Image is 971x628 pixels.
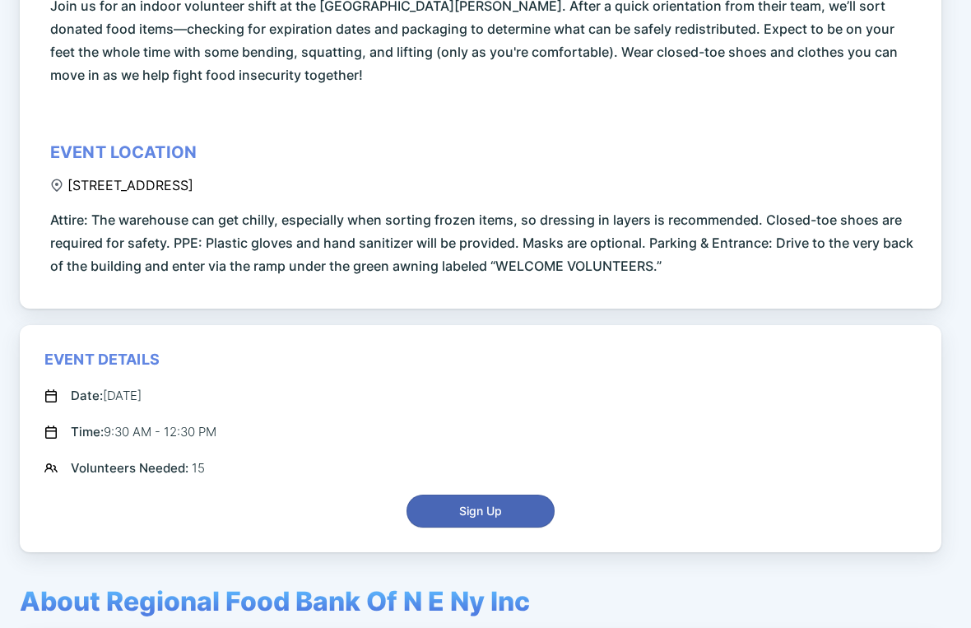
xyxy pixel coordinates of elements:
span: Volunteers Needed: [71,460,192,476]
div: Event Details [44,350,160,370]
span: About Regional Food Bank Of N E Ny Inc [20,585,530,617]
button: Sign Up [407,495,555,528]
div: [STREET_ADDRESS] [50,177,193,193]
div: event location [50,142,197,162]
span: Sign Up [459,503,502,519]
span: Time: [71,424,104,440]
div: 15 [71,458,205,478]
div: [DATE] [71,386,142,406]
div: 9:30 AM - 12:30 PM [71,422,216,442]
span: Attire: The warehouse can get chilly, especially when sorting frozen items, so dressing in layers... [50,208,917,277]
span: Date: [71,388,103,403]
